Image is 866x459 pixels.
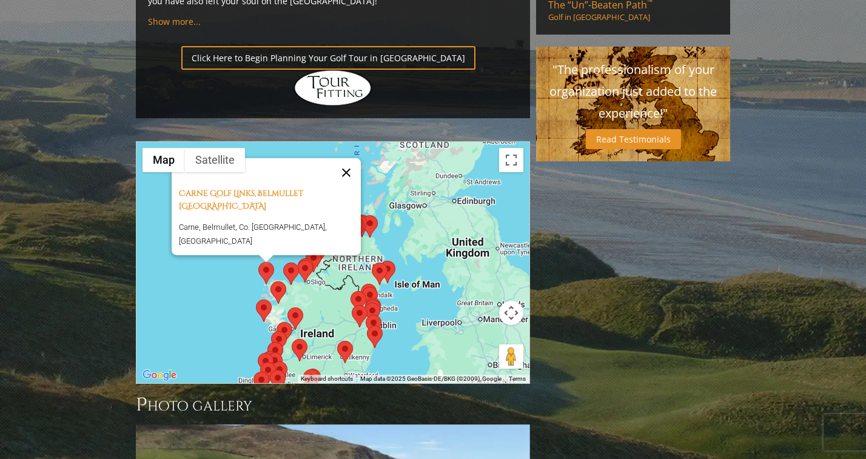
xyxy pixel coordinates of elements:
button: Close [332,158,361,187]
a: Open this area in Google Maps (opens a new window) [139,367,180,383]
button: Toggle fullscreen view [499,148,523,172]
p: Carne, Belmullet, Co. [GEOGRAPHIC_DATA], [GEOGRAPHIC_DATA] [179,219,361,248]
button: Show street map [143,148,185,172]
h3: Photo Gallery [136,393,530,417]
a: Carne Golf Links, Belmullet [GEOGRAPHIC_DATA] [179,188,303,212]
button: Keyboard shortcuts [301,375,353,383]
img: Hidden Links [294,70,372,106]
a: Show more... [148,16,201,27]
button: Show satellite imagery [185,148,245,172]
a: Click Here to Begin Planning Your Golf Tour in [GEOGRAPHIC_DATA] [181,46,475,70]
button: Drag Pegman onto the map to open Street View [499,344,523,369]
a: Terms (opens in new tab) [509,375,526,382]
span: Map data ©2025 GeoBasis-DE/BKG (©2009), Google [360,375,502,382]
p: "The professionalism of your organization just added to the experience!" [548,59,718,124]
button: Map camera controls [499,301,523,325]
a: Read Testimonials [586,129,681,149]
img: Google [139,367,180,383]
